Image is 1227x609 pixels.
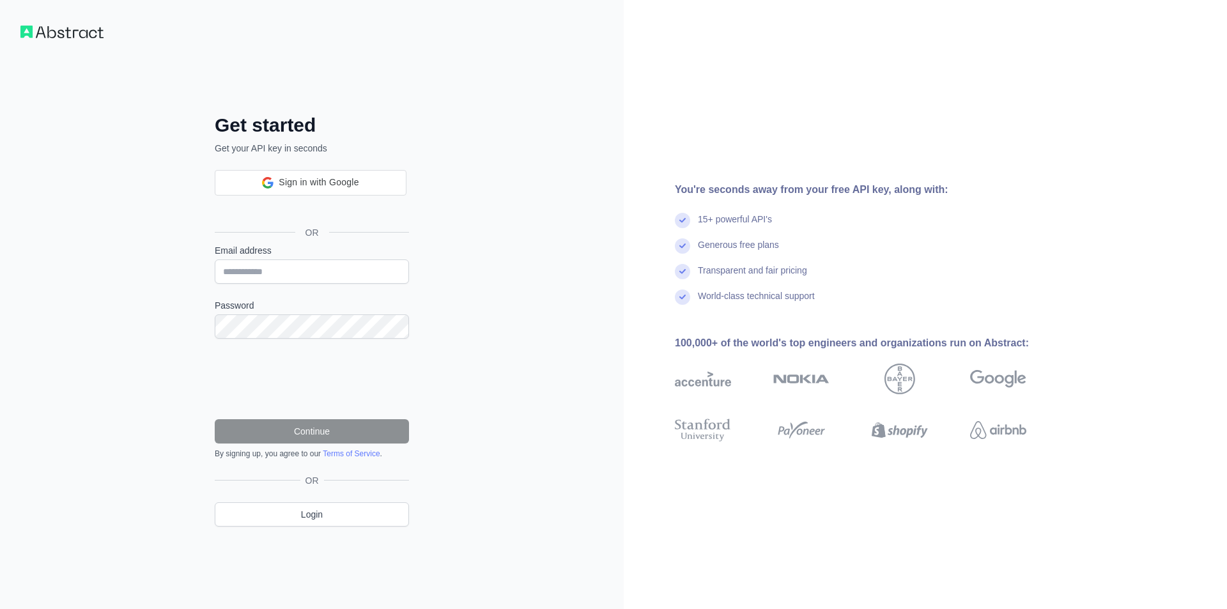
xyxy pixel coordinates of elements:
div: By signing up, you agree to our . [215,449,409,459]
img: Workflow [20,26,104,38]
img: nokia [773,364,830,394]
div: Generous free plans [698,238,779,264]
div: 15+ powerful API's [698,213,772,238]
img: check mark [675,264,690,279]
iframe: Sign in with Google Button [208,194,413,222]
img: google [970,364,1026,394]
label: Password [215,299,409,312]
p: Get your API key in seconds [215,142,409,155]
img: bayer [884,364,915,394]
a: Terms of Service [323,449,380,458]
span: OR [300,474,324,487]
label: Email address [215,244,409,257]
div: 100,000+ of the world's top engineers and organizations run on Abstract: [675,335,1067,351]
div: Transparent and fair pricing [698,264,807,289]
img: stanford university [675,416,731,444]
img: accenture [675,364,731,394]
img: check mark [675,289,690,305]
span: OR [295,226,329,239]
img: shopify [872,416,928,444]
img: payoneer [773,416,830,444]
div: You're seconds away from your free API key, along with: [675,182,1067,197]
div: World-class technical support [698,289,815,315]
img: check mark [675,213,690,228]
h2: Get started [215,114,409,137]
iframe: reCAPTCHA [215,354,409,404]
a: Login [215,502,409,527]
div: Sign in with Google [215,170,406,196]
button: Continue [215,419,409,443]
img: airbnb [970,416,1026,444]
img: check mark [675,238,690,254]
span: Sign in with Google [279,176,359,189]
